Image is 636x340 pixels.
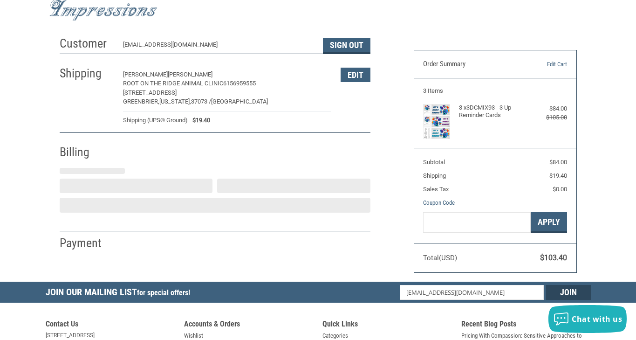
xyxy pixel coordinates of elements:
button: Edit [341,68,370,82]
span: 37073 / [191,98,211,105]
a: Coupon Code [423,199,455,206]
button: Chat with us [548,305,627,333]
div: [EMAIL_ADDRESS][DOMAIN_NAME] [123,40,314,54]
span: 6156959555 [223,80,256,87]
span: Subtotal [423,159,445,166]
span: Shipping [423,172,446,179]
span: [PERSON_NAME] [123,71,168,78]
span: ROOT ON THE RIDGE ANIMAL CLINIC [123,80,223,87]
h2: Shipping [60,66,114,81]
span: $0.00 [553,186,567,193]
span: Chat with us [572,314,622,324]
div: $84.00 [531,104,567,113]
span: for special offers! [137,288,190,297]
span: $19.40 [188,116,210,125]
button: Sign Out [323,38,370,54]
span: [STREET_ADDRESS] [123,89,177,96]
input: Gift Certificate or Coupon Code [423,212,531,233]
h5: Join Our Mailing List [46,282,195,305]
span: [GEOGRAPHIC_DATA] [211,98,268,105]
h3: Order Summary [423,60,521,69]
h5: Contact Us [46,319,175,331]
h4: 3 x 3DCMIX93 - 3 Up Reminder Cards [459,104,529,119]
button: Apply [531,212,567,233]
span: $19.40 [549,172,567,179]
div: $105.00 [531,113,567,122]
h5: Quick Links [322,319,452,331]
h5: Recent Blog Posts [461,319,591,331]
h5: Accounts & Orders [184,319,314,331]
span: GREENBRIER, [123,98,159,105]
a: Edit Cart [521,60,567,69]
span: Sales Tax [423,186,449,193]
span: $84.00 [549,159,567,166]
span: $103.40 [540,253,567,262]
span: Total (USD) [423,254,457,262]
span: Shipping (UPS® Ground) [123,116,188,125]
h2: Customer [60,36,114,51]
input: Join [546,285,591,300]
span: [US_STATE], [159,98,191,105]
span: [PERSON_NAME] [168,71,212,78]
h3: 3 Items [423,87,567,95]
h2: Billing [60,145,114,160]
h2: Payment [60,236,114,251]
input: Email [400,285,544,300]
